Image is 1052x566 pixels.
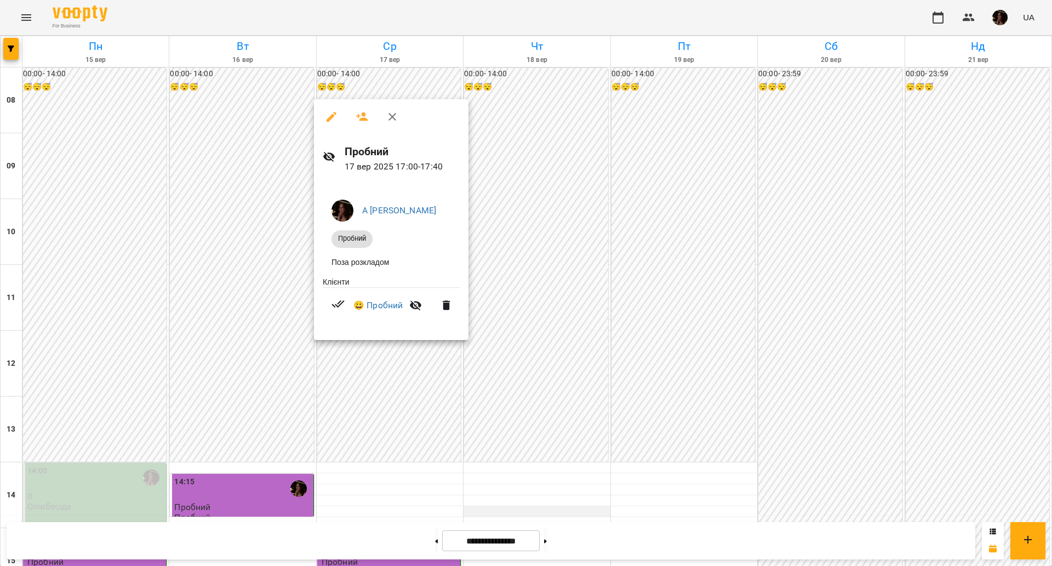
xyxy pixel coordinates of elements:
[353,299,403,312] a: 😀 Пробний
[331,200,353,222] img: 1b79b5faa506ccfdadca416541874b02.jpg
[323,252,460,272] li: Поза розкладом
[345,143,460,160] h6: Пробний
[345,160,460,173] p: 17 вер 2025 17:00 - 17:40
[331,234,373,244] span: Пробний
[323,276,460,327] ul: Клієнти
[362,205,436,216] a: А [PERSON_NAME]
[331,297,345,310] svg: Візит сплачено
